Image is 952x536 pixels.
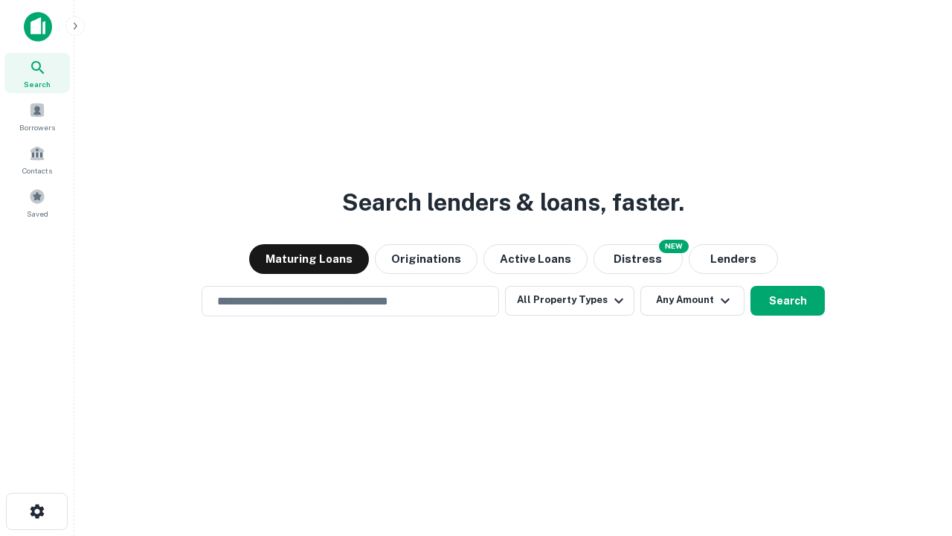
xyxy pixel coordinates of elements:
button: Search [750,286,825,316]
button: Any Amount [640,286,744,316]
a: Borrowers [4,96,70,136]
a: Contacts [4,139,70,179]
div: NEW [659,240,689,253]
span: Saved [27,208,48,220]
img: capitalize-icon.png [24,12,52,42]
a: Saved [4,182,70,223]
iframe: Chat Widget [878,369,952,441]
button: Originations [375,244,477,274]
button: Search distressed loans with lien and other non-mortgage details. [594,244,683,274]
span: Borrowers [19,121,55,133]
span: Search [24,78,51,90]
button: Maturing Loans [249,244,369,274]
button: Active Loans [483,244,588,274]
h3: Search lenders & loans, faster. [342,185,684,220]
a: Search [4,53,70,93]
button: Lenders [689,244,778,274]
button: All Property Types [505,286,634,316]
span: Contacts [22,165,52,176]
